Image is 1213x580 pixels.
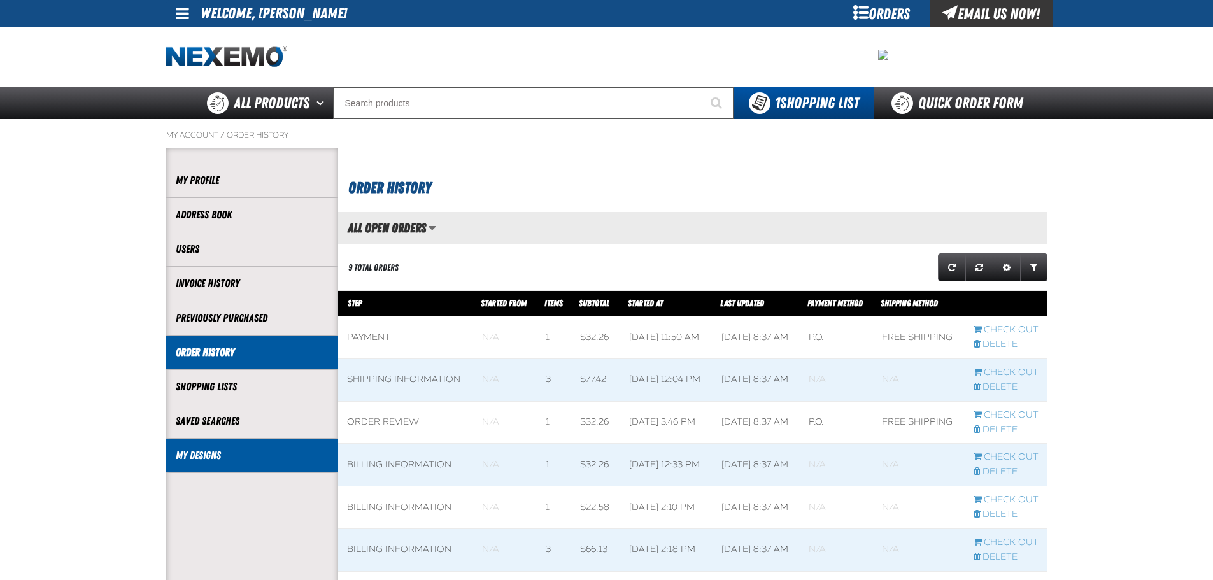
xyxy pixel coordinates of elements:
[628,298,663,308] a: Started At
[348,298,362,308] span: Step
[473,486,536,529] td: Blank
[176,379,329,394] a: Shopping Lists
[620,529,713,572] td: [DATE] 2:18 PM
[473,358,536,401] td: Blank
[713,486,800,529] td: [DATE] 8:37 AM
[544,298,563,308] span: Items
[878,50,888,60] img: 30f62db305f4ced946dbffb2f45f5249.jpeg
[974,551,1039,563] a: Delete checkout started from
[537,529,572,572] td: 3
[938,253,966,281] a: Refresh grid action
[620,486,713,529] td: [DATE] 2:10 PM
[537,444,572,486] td: 1
[974,409,1039,421] a: Continue checkout started from
[881,298,938,308] span: Shipping Method
[176,345,329,360] a: Order History
[347,459,465,471] div: Billing Information
[720,298,764,308] a: Last Updated
[347,502,465,514] div: Billing Information
[428,217,436,239] button: Manage grid views. Current view is All Open Orders
[176,208,329,222] a: Address Book
[974,381,1039,393] a: Delete checkout started from
[571,444,620,486] td: $32.26
[333,87,734,119] input: Search
[993,253,1021,281] a: Expand or Collapse Grid Settings
[473,316,536,359] td: Blank
[338,221,426,235] h2: All Open Orders
[713,401,800,444] td: [DATE] 8:37 AM
[965,253,993,281] a: Reset grid action
[873,486,965,529] td: Blank
[571,401,620,444] td: $32.26
[227,130,288,140] a: Order History
[473,529,536,572] td: Blank
[571,358,620,401] td: $77.42
[537,316,572,359] td: 1
[166,130,218,140] a: My Account
[347,416,465,428] div: Order Review
[807,298,863,308] a: Payment Method
[571,529,620,572] td: $66.13
[974,324,1039,336] a: Continue checkout started from
[571,486,620,529] td: $22.58
[620,444,713,486] td: [DATE] 12:33 PM
[176,414,329,428] a: Saved Searches
[873,358,965,401] td: Blank
[702,87,734,119] button: Start Searching
[873,529,965,572] td: Blank
[1020,253,1047,281] a: Expand or Collapse Grid Filters
[974,424,1039,436] a: Delete checkout started from
[800,316,873,359] td: P.O.
[775,94,859,112] span: Shopping List
[347,544,465,556] div: Billing Information
[473,444,536,486] td: Blank
[974,339,1039,351] a: Delete checkout started from
[537,358,572,401] td: 3
[800,358,873,401] td: Blank
[974,466,1039,478] a: Delete checkout started from
[713,529,800,572] td: [DATE] 8:37 AM
[176,448,329,463] a: My Designs
[800,529,873,572] td: Blank
[800,401,873,444] td: P.O.
[800,486,873,529] td: Blank
[873,401,965,444] td: Free Shipping
[347,332,465,344] div: Payment
[220,130,225,140] span: /
[176,173,329,188] a: My Profile
[873,444,965,486] td: Blank
[347,374,465,386] div: Shipping Information
[974,509,1039,521] a: Delete checkout started from
[579,298,609,308] a: Subtotal
[974,494,1039,506] a: Continue checkout started from
[965,291,1047,316] th: Row actions
[176,311,329,325] a: Previously Purchased
[620,358,713,401] td: [DATE] 12:04 PM
[348,179,431,197] span: Order History
[537,401,572,444] td: 1
[166,46,287,68] img: Nexemo logo
[176,276,329,291] a: Invoice History
[176,242,329,257] a: Users
[166,46,287,68] a: Home
[974,451,1039,463] a: Continue checkout started from
[775,94,780,112] strong: 1
[234,92,309,115] span: All Products
[312,87,333,119] button: Open All Products pages
[713,358,800,401] td: [DATE] 8:37 AM
[166,130,1047,140] nav: Breadcrumbs
[473,401,536,444] td: Blank
[481,298,527,308] span: Started From
[537,486,572,529] td: 1
[713,316,800,359] td: [DATE] 8:37 AM
[974,367,1039,379] a: Continue checkout started from
[974,537,1039,549] a: Continue checkout started from
[734,87,874,119] button: You have 1 Shopping List. Open to view details
[800,444,873,486] td: Blank
[348,262,399,274] div: 9 Total Orders
[620,316,713,359] td: [DATE] 11:50 AM
[571,316,620,359] td: $32.26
